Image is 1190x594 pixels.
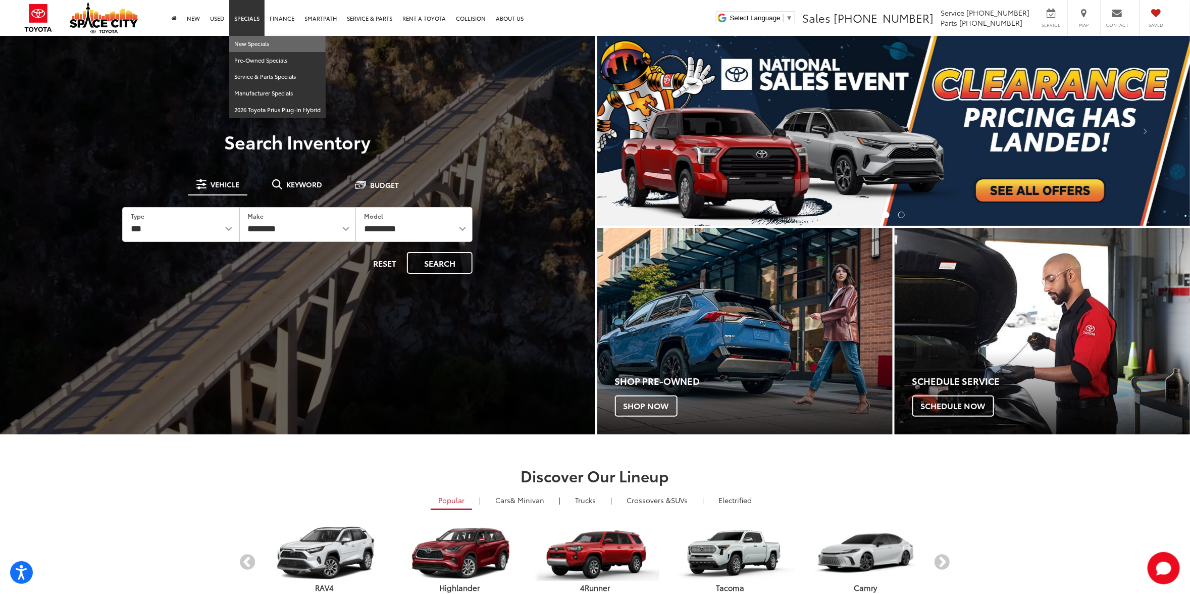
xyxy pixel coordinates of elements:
[711,491,759,509] a: Electrified
[1148,552,1180,584] button: Toggle Chat Window
[615,395,678,417] span: Shop Now
[1148,552,1180,584] svg: Start Chat
[407,252,473,274] button: Search
[730,14,781,22] span: Select Language
[1040,22,1062,28] span: Service
[1073,22,1095,28] span: Map
[834,10,934,26] span: [PHONE_NUMBER]
[912,395,994,417] span: Schedule Now
[1101,56,1190,206] button: Click to view next picture.
[786,14,793,22] span: ▼
[392,582,528,593] p: Highlander
[597,56,686,206] button: Click to view previous picture.
[488,491,552,509] a: Cars
[700,495,706,505] li: |
[934,554,951,572] button: Next
[608,495,614,505] li: |
[663,582,798,593] p: Tacoma
[912,376,1190,386] h4: Schedule Service
[528,582,663,593] p: 4Runner
[597,228,893,435] a: Shop Pre-Owned Shop Now
[959,18,1022,28] span: [PHONE_NUMBER]
[431,491,472,510] a: Popular
[1145,22,1167,28] span: Saved
[798,582,934,593] p: Camry
[895,228,1190,435] a: Schedule Service Schedule Now
[365,252,405,274] button: Reset
[883,212,890,218] li: Go to slide number 1.
[627,495,671,505] span: Crossovers &
[556,495,563,505] li: |
[510,495,544,505] span: & Minivan
[597,228,893,435] div: Toyota
[531,526,659,581] img: Toyota 4Runner
[567,491,603,509] a: Trucks
[619,491,695,509] a: SUVs
[260,526,389,581] img: Toyota RAV4
[229,102,326,118] a: 2026 Toyota Prius Plug-in Hybrid
[730,14,793,22] a: Select Language​
[666,526,795,581] img: Toyota Tacoma
[229,69,326,85] a: Service & Parts Specials
[966,8,1029,18] span: [PHONE_NUMBER]
[941,18,957,28] span: Parts
[941,8,964,18] span: Service
[248,212,264,220] label: Make
[70,2,138,33] img: Space City Toyota
[395,526,524,581] img: Toyota Highlander
[229,53,326,69] a: Pre-Owned Specials
[802,10,831,26] span: Sales
[257,582,392,593] p: RAV4
[364,212,383,220] label: Model
[477,495,483,505] li: |
[229,36,326,53] a: New Specials
[42,131,553,152] h3: Search Inventory
[801,526,930,581] img: Toyota Camry
[229,85,326,102] a: Manufacturer Specials
[239,554,257,572] button: Previous
[239,467,951,484] h2: Discover Our Lineup
[1106,22,1128,28] span: Contact
[898,212,905,218] li: Go to slide number 2.
[895,228,1190,435] div: Toyota
[286,181,322,188] span: Keyword
[615,376,893,386] h4: Shop Pre-Owned
[211,181,239,188] span: Vehicle
[370,181,399,188] span: Budget
[131,212,144,220] label: Type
